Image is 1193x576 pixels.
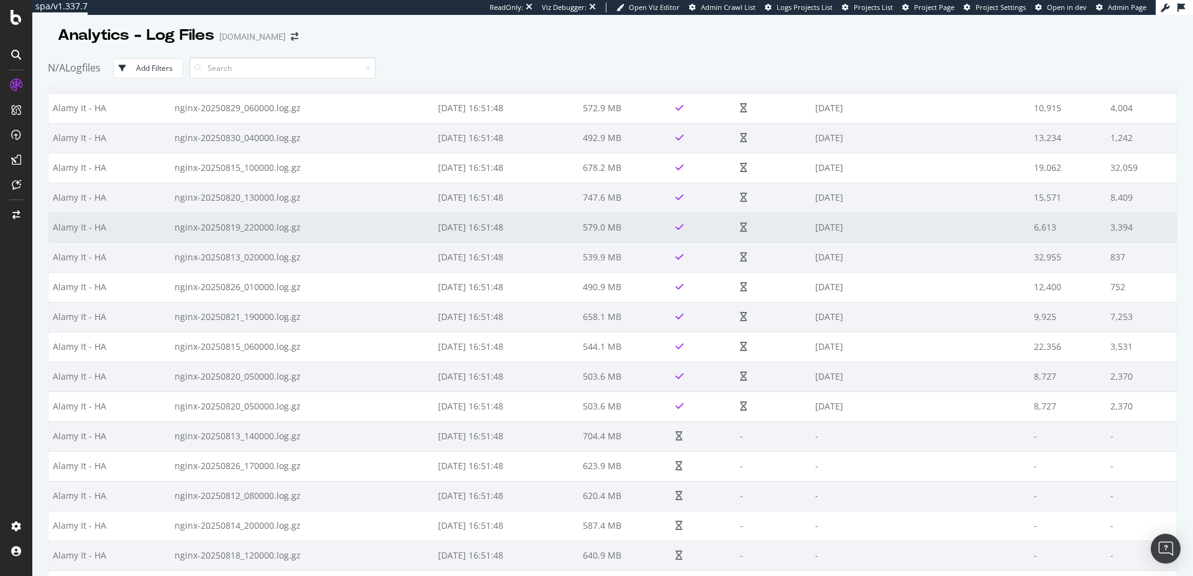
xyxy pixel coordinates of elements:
td: 10,915 [1030,93,1106,123]
td: 2,370 [1106,362,1177,391]
td: [DATE] [811,272,1030,302]
td: - [811,541,1030,570]
td: [DATE] 16:51:48 [434,272,578,302]
span: Open in dev [1047,2,1087,12]
div: ReadOnly: [490,2,523,12]
td: nginx-20250813_140000.log.gz [170,421,434,451]
td: 12,400 [1030,272,1106,302]
td: 587.4 MB [578,511,671,541]
td: - [1106,541,1177,570]
td: nginx-20250819_220000.log.gz [170,213,434,242]
td: - [1030,421,1106,451]
td: [DATE] 16:51:48 [434,302,578,332]
td: 503.6 MB [578,362,671,391]
button: Add Filters [113,58,183,78]
td: Alamy It - HA [48,242,170,272]
td: [DATE] [811,242,1030,272]
td: 13,234 [1030,123,1106,153]
td: [DATE] 16:51:48 [434,213,578,242]
td: [DATE] [811,123,1030,153]
td: nginx-20250820_050000.log.gz [170,362,434,391]
div: Viz Debugger: [542,2,587,12]
a: Projects List [842,2,893,12]
td: 492.9 MB [578,123,671,153]
td: [DATE] 16:51:48 [434,362,578,391]
td: [DATE] [811,332,1030,362]
td: 2,370 [1106,391,1177,421]
td: - [1106,511,1177,541]
td: 6,613 [1030,213,1106,242]
td: nginx-20250818_120000.log.gz [170,541,434,570]
div: Add Filters [136,63,173,73]
div: Open Intercom Messenger [1151,534,1181,564]
span: N/A [48,61,65,75]
div: [DOMAIN_NAME] [219,30,286,43]
td: - [1106,451,1177,481]
td: 572.9 MB [578,93,671,123]
td: Alamy It - HA [48,272,170,302]
div: Analytics - Log Files [58,25,214,46]
td: - [1030,451,1106,481]
td: Alamy It - HA [48,362,170,391]
td: Alamy It - HA [48,421,170,451]
td: Alamy It - HA [48,153,170,183]
td: Alamy It - HA [48,511,170,541]
td: - [811,481,1030,511]
td: 3,394 [1106,213,1177,242]
td: nginx-20250826_010000.log.gz [170,272,434,302]
a: Admin Crawl List [689,2,756,12]
td: 3,531 [1106,332,1177,362]
td: - [1030,511,1106,541]
td: nginx-20250826_170000.log.gz [170,451,434,481]
span: Admin Page [1108,2,1146,12]
td: 539.9 MB [578,242,671,272]
a: Project Page [902,2,954,12]
td: 658.1 MB [578,302,671,332]
td: [DATE] [811,213,1030,242]
td: 15,571 [1030,183,1106,213]
td: [DATE] 16:51:48 [434,451,578,481]
a: Open Viz Editor [616,2,680,12]
td: 8,727 [1030,362,1106,391]
td: 19,062 [1030,153,1106,183]
td: - [736,421,811,451]
td: [DATE] 16:51:48 [434,541,578,570]
span: Projects List [854,2,893,12]
td: nginx-20250815_060000.log.gz [170,332,434,362]
td: nginx-20250815_100000.log.gz [170,153,434,183]
td: Alamy It - HA [48,302,170,332]
a: Open in dev [1035,2,1087,12]
td: [DATE] 16:51:48 [434,153,578,183]
td: [DATE] 16:51:48 [434,93,578,123]
td: [DATE] [811,362,1030,391]
td: [DATE] [811,93,1030,123]
td: - [736,541,811,570]
td: nginx-20250814_200000.log.gz [170,511,434,541]
td: [DATE] 16:51:48 [434,511,578,541]
td: [DATE] [811,302,1030,332]
td: 837 [1106,242,1177,272]
td: [DATE] 16:51:48 [434,123,578,153]
span: Open Viz Editor [629,2,680,12]
td: 747.6 MB [578,183,671,213]
td: - [1030,481,1106,511]
td: 623.9 MB [578,451,671,481]
td: 544.1 MB [578,332,671,362]
td: [DATE] [811,183,1030,213]
td: - [811,451,1030,481]
td: 579.0 MB [578,213,671,242]
td: 503.6 MB [578,391,671,421]
td: 620.4 MB [578,481,671,511]
td: - [811,421,1030,451]
td: nginx-20250820_130000.log.gz [170,183,434,213]
td: nginx-20250813_020000.log.gz [170,242,434,272]
span: Admin Crawl List [701,2,756,12]
td: [DATE] 16:51:48 [434,332,578,362]
td: [DATE] 16:51:48 [434,481,578,511]
td: [DATE] 16:51:48 [434,421,578,451]
td: nginx-20250820_050000.log.gz [170,391,434,421]
td: 32,059 [1106,153,1177,183]
td: [DATE] 16:51:48 [434,183,578,213]
a: Project Settings [964,2,1026,12]
td: 7,253 [1106,302,1177,332]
